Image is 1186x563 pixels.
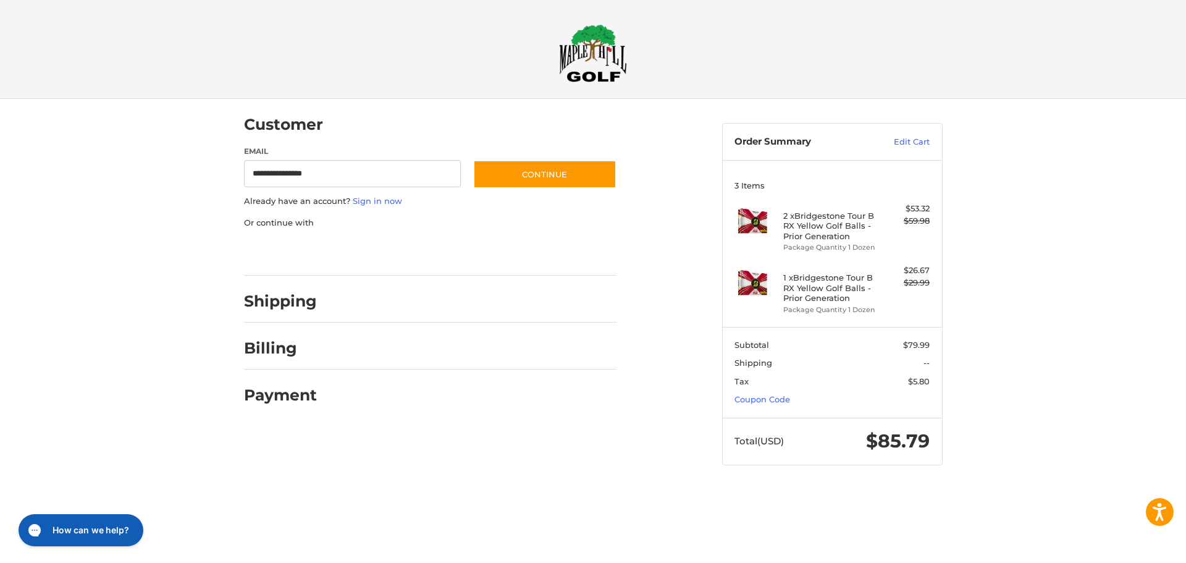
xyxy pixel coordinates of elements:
[783,305,878,315] li: Package Quantity 1 Dozen
[353,196,402,206] a: Sign in now
[345,241,437,263] iframe: PayPal-paylater
[867,136,930,148] a: Edit Cart
[244,115,323,134] h2: Customer
[244,386,317,405] h2: Payment
[244,339,316,358] h2: Billing
[449,241,542,263] iframe: PayPal-venmo
[734,435,784,447] span: Total (USD)
[240,241,332,263] iframe: PayPal-paypal
[734,180,930,190] h3: 3 Items
[881,265,930,277] div: $26.67
[881,203,930,215] div: $53.32
[244,292,317,311] h2: Shipping
[734,394,790,404] a: Coupon Code
[783,273,878,303] h4: 1 x Bridgestone Tour B RX Yellow Golf Balls - Prior Generation
[923,358,930,368] span: --
[881,215,930,227] div: $59.98
[559,24,627,82] img: Maple Hill Golf
[473,160,616,188] button: Continue
[734,376,749,386] span: Tax
[734,340,769,350] span: Subtotal
[783,211,878,241] h4: 2 x Bridgestone Tour B RX Yellow Golf Balls - Prior Generation
[881,277,930,289] div: $29.99
[903,340,930,350] span: $79.99
[908,376,930,386] span: $5.80
[12,510,147,551] iframe: Gorgias live chat messenger
[244,217,616,229] p: Or continue with
[734,358,772,368] span: Shipping
[734,136,867,148] h3: Order Summary
[244,146,461,157] label: Email
[244,195,616,208] p: Already have an account?
[866,430,930,452] span: $85.79
[783,242,878,253] li: Package Quantity 1 Dozen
